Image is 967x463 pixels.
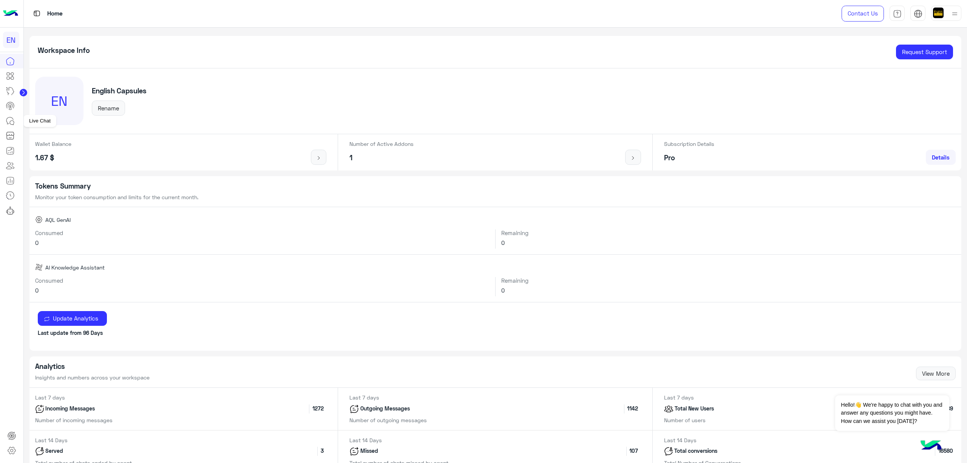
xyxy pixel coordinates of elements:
span: Number of incoming messages [29,417,118,423]
p: Home [47,9,63,19]
span: AI Knowledge Assistant [45,263,105,271]
img: userImage [933,8,944,18]
span: 89 [944,404,956,413]
img: AI Knowledge Assistant [35,263,43,271]
span: Last 14 Days [344,437,388,443]
img: tab [32,9,42,18]
h6: 0 [35,239,490,246]
div: EN [3,32,19,48]
div: Live Chat [23,115,56,127]
img: hulul-logo.png [918,433,944,459]
span: Hello!👋 We're happy to chat with you and answer any questions you might have. How can we assist y... [835,395,949,431]
span: Last 7 days [344,394,385,401]
span: Number of outgoing messages [344,417,433,423]
span: Last 7 days [29,394,71,401]
span: Last 14 Days [658,437,702,443]
span: Number of users [658,417,711,423]
img: Logo [3,6,18,22]
h6: 0 [501,287,956,294]
img: icon [664,404,674,413]
p: Outgoing Messages [359,404,411,413]
span: Update Analytics [50,315,101,322]
img: AQL GenAI [35,216,43,223]
h6: Remaining [501,277,956,284]
a: Details [926,150,956,165]
h6: Consumed [35,229,490,236]
p: Total conversions [673,447,719,456]
p: Insights and numbers across your workspace [35,373,150,381]
p: Incoming Messages [44,404,97,413]
a: tab [890,6,905,22]
span: Details [932,154,950,161]
h6: 0 [35,287,490,294]
h5: Tokens Summary [35,182,956,190]
p: Number of Active Addons [349,140,414,148]
p: Total New Users [674,404,716,413]
a: Request Support [896,45,953,60]
img: icon [35,404,44,413]
span: 1272 [309,404,326,413]
span: 16580 [935,447,956,456]
h5: English Capsules [92,87,147,95]
span: AQL GenAI [45,216,71,224]
h6: Remaining [501,229,956,236]
h5: Analytics [35,362,150,371]
img: icon [349,404,359,413]
h5: Pro [664,153,714,162]
button: Update Analytics [38,311,107,326]
h5: 1 [349,153,414,162]
p: Monitor your token consumption and limits for the current month. [35,193,956,201]
span: Last 7 days [658,394,700,401]
p: Served [44,447,65,456]
a: Contact Us [842,6,884,22]
div: EN [35,77,83,125]
img: icon [349,447,359,456]
img: icon [664,447,673,456]
h6: Consumed [35,277,490,284]
p: Subscription Details [664,140,714,148]
span: 1142 [624,404,641,413]
button: Rename [92,101,125,116]
h5: Workspace Info [38,46,90,55]
span: 3 [317,447,326,456]
h5: 1.67 $ [35,153,71,162]
p: Missed [359,447,380,456]
p: Last update from 96 Days [38,329,953,337]
p: Wallet Balance [35,140,71,148]
span: Last 14 Days [29,437,73,443]
img: profile [950,9,959,19]
img: icon [314,155,323,161]
img: icon [629,155,638,161]
img: tab [893,9,902,18]
h6: 0 [501,239,956,246]
img: tab [914,9,922,18]
img: update icon [44,316,50,322]
a: View More [916,367,956,380]
span: 107 [626,447,641,456]
img: icon [35,447,44,456]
